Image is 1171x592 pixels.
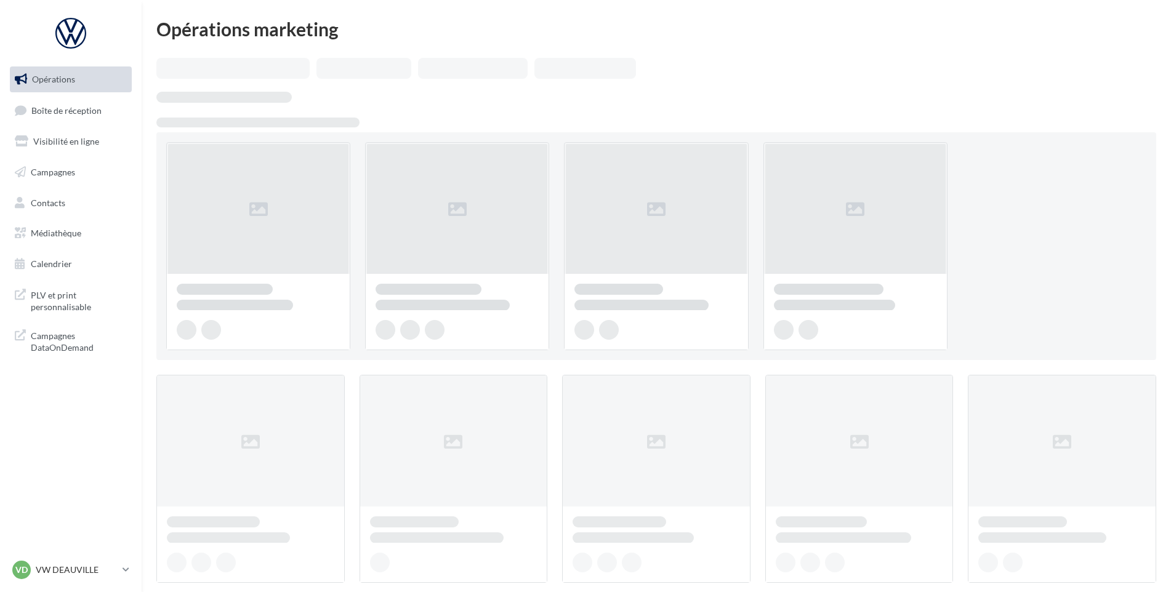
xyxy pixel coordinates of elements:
span: Campagnes [31,167,75,177]
a: Opérations [7,66,134,92]
span: VD [15,564,28,576]
div: Opérations marketing [156,20,1156,38]
a: PLV et print personnalisable [7,282,134,318]
span: Opérations [32,74,75,84]
a: Boîte de réception [7,97,134,124]
span: Contacts [31,197,65,207]
span: Médiathèque [31,228,81,238]
a: Campagnes DataOnDemand [7,322,134,359]
a: Campagnes [7,159,134,185]
span: Visibilité en ligne [33,136,99,146]
span: Boîte de réception [31,105,102,115]
p: VW DEAUVILLE [36,564,118,576]
span: Campagnes DataOnDemand [31,327,127,354]
a: Contacts [7,190,134,216]
a: Médiathèque [7,220,134,246]
a: Calendrier [7,251,134,277]
a: VD VW DEAUVILLE [10,558,132,582]
span: PLV et print personnalisable [31,287,127,313]
a: Visibilité en ligne [7,129,134,154]
span: Calendrier [31,258,72,269]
